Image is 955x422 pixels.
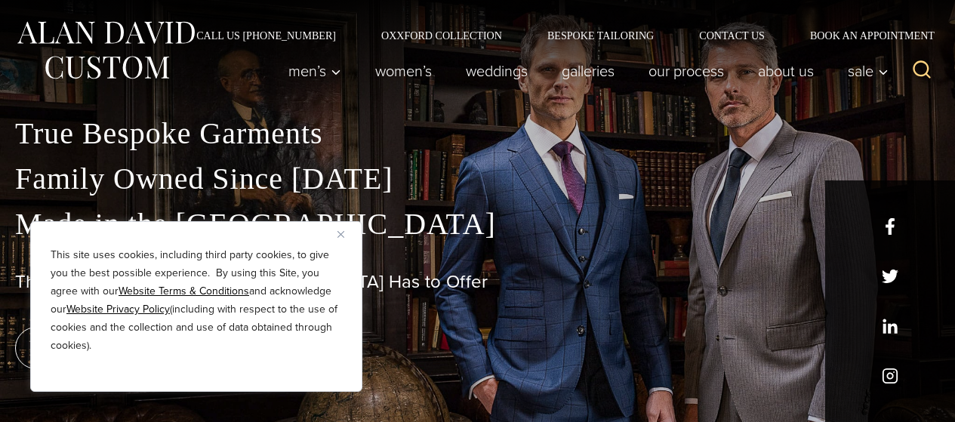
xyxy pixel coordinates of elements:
[174,30,359,41] a: Call Us [PHONE_NUMBER]
[15,327,226,369] a: book an appointment
[632,56,741,86] a: Our Process
[787,30,940,41] a: Book an Appointment
[15,271,940,293] h1: The Best Custom Suits [GEOGRAPHIC_DATA] Has to Offer
[66,301,170,317] a: Website Privacy Policy
[449,56,545,86] a: weddings
[359,30,525,41] a: Oxxford Collection
[848,63,889,79] span: Sale
[51,246,342,355] p: This site uses cookies, including third party cookies, to give you the best possible experience. ...
[676,30,787,41] a: Contact Us
[119,283,249,299] a: Website Terms & Conditions
[272,56,897,86] nav: Primary Navigation
[337,225,356,243] button: Close
[15,17,196,84] img: Alan David Custom
[359,56,449,86] a: Women’s
[741,56,831,86] a: About Us
[174,30,940,41] nav: Secondary Navigation
[337,231,344,238] img: Close
[15,111,940,247] p: True Bespoke Garments Family Owned Since [DATE] Made in the [GEOGRAPHIC_DATA]
[525,30,676,41] a: Bespoke Tailoring
[904,53,940,89] button: View Search Form
[288,63,341,79] span: Men’s
[545,56,632,86] a: Galleries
